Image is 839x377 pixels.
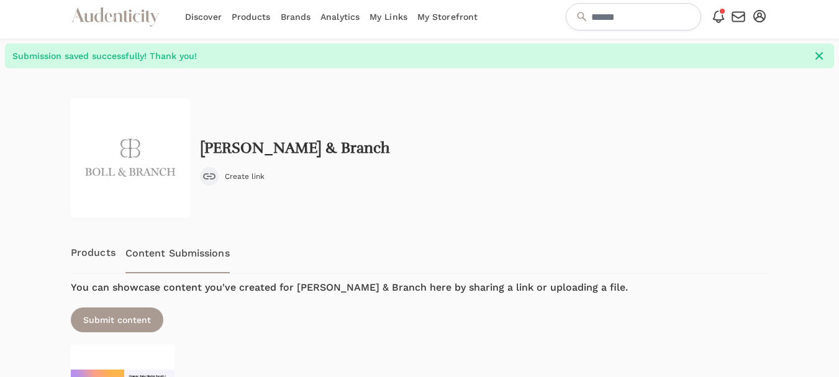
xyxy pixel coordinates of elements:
[71,98,190,217] img: Boll_%26_Branch_monogram_stone_wordmark.jpg
[12,50,805,62] span: Submission saved successfully! Thank you!
[71,307,163,332] div: Submit content
[200,140,390,157] h2: [PERSON_NAME] & Branch
[71,280,768,295] h4: You can showcase content you've created for [PERSON_NAME] & Branch here by sharing a link or uplo...
[71,307,768,332] a: Submit content
[225,171,265,181] span: Create link
[125,232,230,273] a: Content Submissions
[71,232,116,273] a: Products
[200,167,265,186] button: Create link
